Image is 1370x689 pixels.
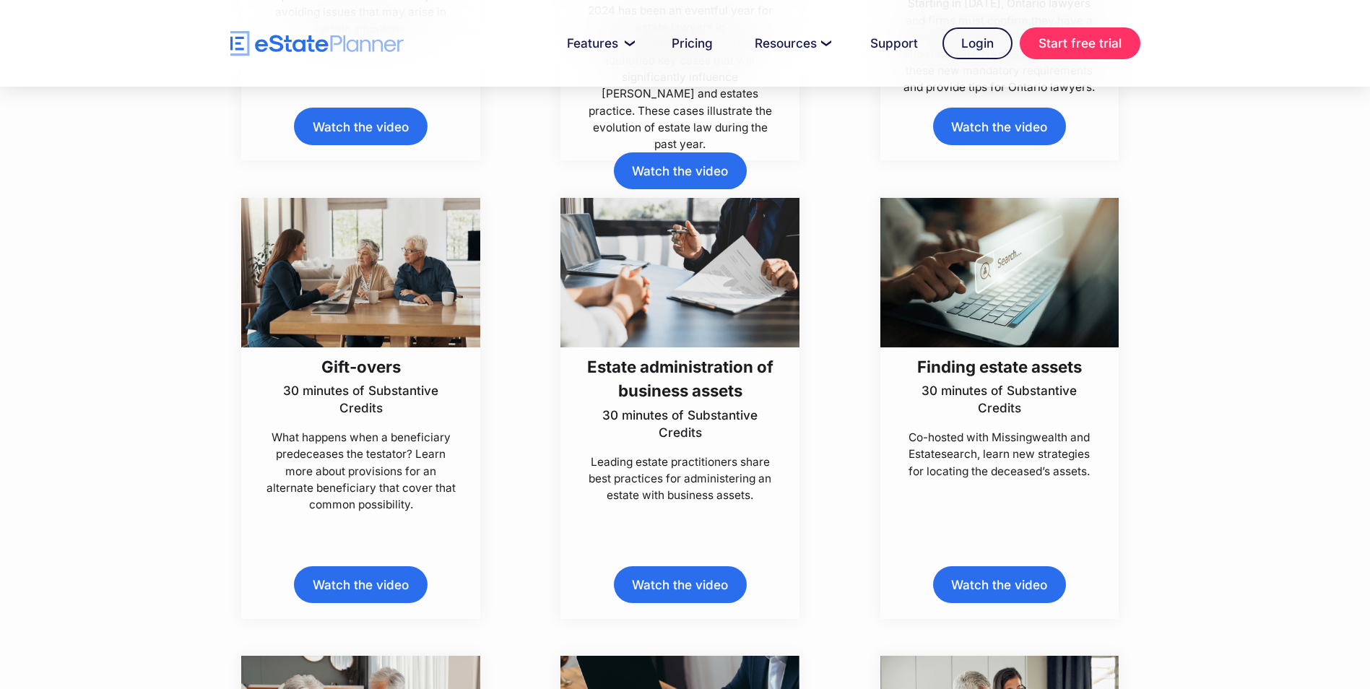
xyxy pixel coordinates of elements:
[294,108,427,144] a: Watch the video
[900,429,1099,479] p: Co-hosted with Missingwealth and Estatesearch, learn new strategies for locating the deceased’s a...
[737,29,846,58] a: Resources
[581,454,780,503] p: Leading estate practitioners share best practices for administering an estate with business assets.
[230,31,404,56] a: home
[294,566,427,603] a: Watch the video
[241,198,480,513] a: Gift-overs30 minutes of Substantive CreditsWhat happens when a beneficiary predeceases the testat...
[614,152,747,189] a: Watch the video
[550,29,647,58] a: Features
[880,198,1119,480] a: Finding estate assets30 minutes of Substantive CreditsCo-hosted with Missingwealth and Estatesear...
[1020,27,1140,59] a: Start free trial
[900,355,1099,378] h3: Finding estate assets
[261,382,461,417] p: 30 minutes of Substantive Credits
[933,108,1066,144] a: Watch the video
[261,355,461,378] h3: Gift-overs
[581,407,780,441] p: 30 minutes of Substantive Credits
[933,566,1066,603] a: Watch the video
[614,566,747,603] a: Watch the video
[654,29,730,58] a: Pricing
[900,382,1099,417] p: 30 minutes of Substantive Credits
[942,27,1013,59] a: Login
[560,198,799,503] a: Estate administration of business assets30 minutes of Substantive CreditsLeading estate practitio...
[581,355,780,403] h3: Estate administration of business assets
[261,429,461,513] p: What happens when a beneficiary predeceases the testator? Learn more about provisions for an alte...
[853,29,935,58] a: Support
